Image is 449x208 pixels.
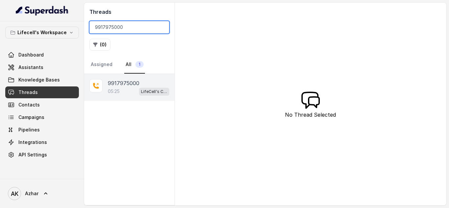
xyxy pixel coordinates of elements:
input: Search by Call ID or Phone Number [89,21,169,34]
span: Threads [18,89,38,96]
a: Azhar [5,184,79,203]
span: 1 [135,61,144,68]
a: API Settings [5,149,79,161]
span: Azhar [25,190,38,197]
span: Knowledge Bases [18,77,60,83]
a: Assigned [89,56,114,74]
text: AK [11,190,18,197]
a: Threads [5,86,79,98]
p: No Thread Selected [285,111,336,119]
nav: Tabs [89,56,169,74]
a: All1 [124,56,145,74]
a: Integrations [5,136,79,148]
span: API Settings [18,151,47,158]
p: LifeCell's Call Assistant [141,88,167,95]
p: Lifecell's Workspace [17,29,67,36]
span: Pipelines [18,127,40,133]
p: 9917975000 [108,79,139,87]
a: Campaigns [5,111,79,123]
img: light.svg [16,5,69,16]
a: Assistants [5,61,79,73]
span: Contacts [18,102,40,108]
span: Assistants [18,64,43,71]
a: Dashboard [5,49,79,61]
a: Contacts [5,99,79,111]
span: Campaigns [18,114,44,121]
button: (0) [89,39,110,51]
a: Pipelines [5,124,79,136]
span: Dashboard [18,52,44,58]
h2: Threads [89,8,169,16]
p: 05:25 [108,88,120,95]
button: Lifecell's Workspace [5,27,79,38]
a: Knowledge Bases [5,74,79,86]
span: Integrations [18,139,47,146]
